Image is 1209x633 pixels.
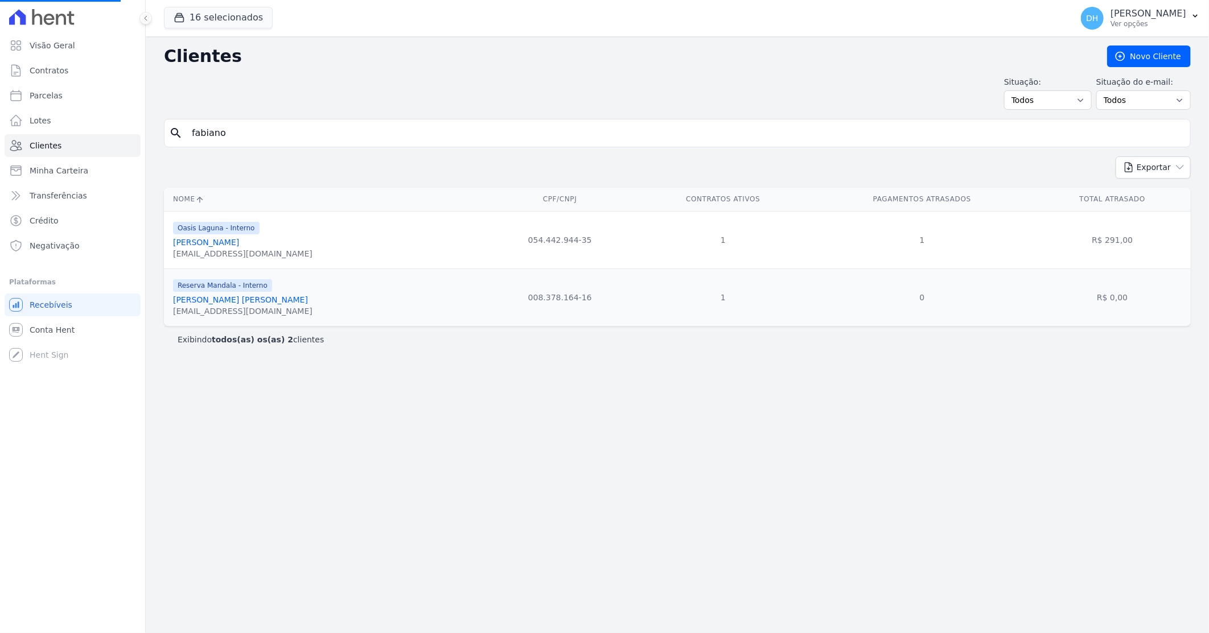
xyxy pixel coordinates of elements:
[484,188,636,211] th: CPF/CNPJ
[173,279,272,292] span: Reserva Mandala - Interno
[5,109,141,132] a: Lotes
[1034,211,1191,268] td: R$ 291,00
[30,324,75,336] span: Conta Hent
[164,46,1089,67] h2: Clientes
[30,190,87,201] span: Transferências
[1072,2,1209,34] button: DH [PERSON_NAME] Ver opções
[30,40,75,51] span: Visão Geral
[212,335,293,344] b: todos(as) os(as) 2
[169,126,183,140] i: search
[5,318,141,341] a: Conta Hent
[185,122,1186,144] input: Buscar por nome, CPF ou e-mail
[5,234,141,257] a: Negativação
[164,188,484,211] th: Nome
[484,211,636,268] td: 054.442.944-35
[173,305,312,317] div: [EMAIL_ADDRESS][DOMAIN_NAME]
[5,84,141,107] a: Parcelas
[173,222,260,234] span: Oasis Laguna - Interno
[5,293,141,316] a: Recebíveis
[5,209,141,232] a: Crédito
[30,215,59,226] span: Crédito
[636,188,810,211] th: Contratos Ativos
[9,275,136,289] div: Plataformas
[30,140,61,151] span: Clientes
[5,59,141,82] a: Contratos
[810,211,1034,268] td: 1
[810,268,1034,326] td: 0
[30,299,72,311] span: Recebíveis
[173,248,312,259] div: [EMAIL_ADDRESS][DOMAIN_NAME]
[164,7,273,28] button: 16 selecionados
[636,268,810,326] td: 1
[1111,8,1186,19] p: [PERSON_NAME]
[173,238,239,247] a: [PERSON_NAME]
[30,240,80,251] span: Negativação
[810,188,1034,211] th: Pagamentos Atrasados
[30,90,63,101] span: Parcelas
[30,165,88,176] span: Minha Carteira
[5,134,141,157] a: Clientes
[178,334,324,345] p: Exibindo clientes
[1034,188,1191,211] th: Total Atrasado
[173,295,308,304] a: [PERSON_NAME] [PERSON_NAME]
[1004,76,1092,88] label: Situação:
[5,159,141,182] a: Minha Carteira
[1086,14,1098,22] span: DH
[5,184,141,207] a: Transferências
[1111,19,1186,28] p: Ver opções
[30,65,68,76] span: Contratos
[1096,76,1191,88] label: Situação do e-mail:
[484,268,636,326] td: 008.378.164-16
[1107,45,1191,67] a: Novo Cliente
[1034,268,1191,326] td: R$ 0,00
[636,211,810,268] td: 1
[5,34,141,57] a: Visão Geral
[30,115,51,126] span: Lotes
[1116,156,1191,179] button: Exportar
